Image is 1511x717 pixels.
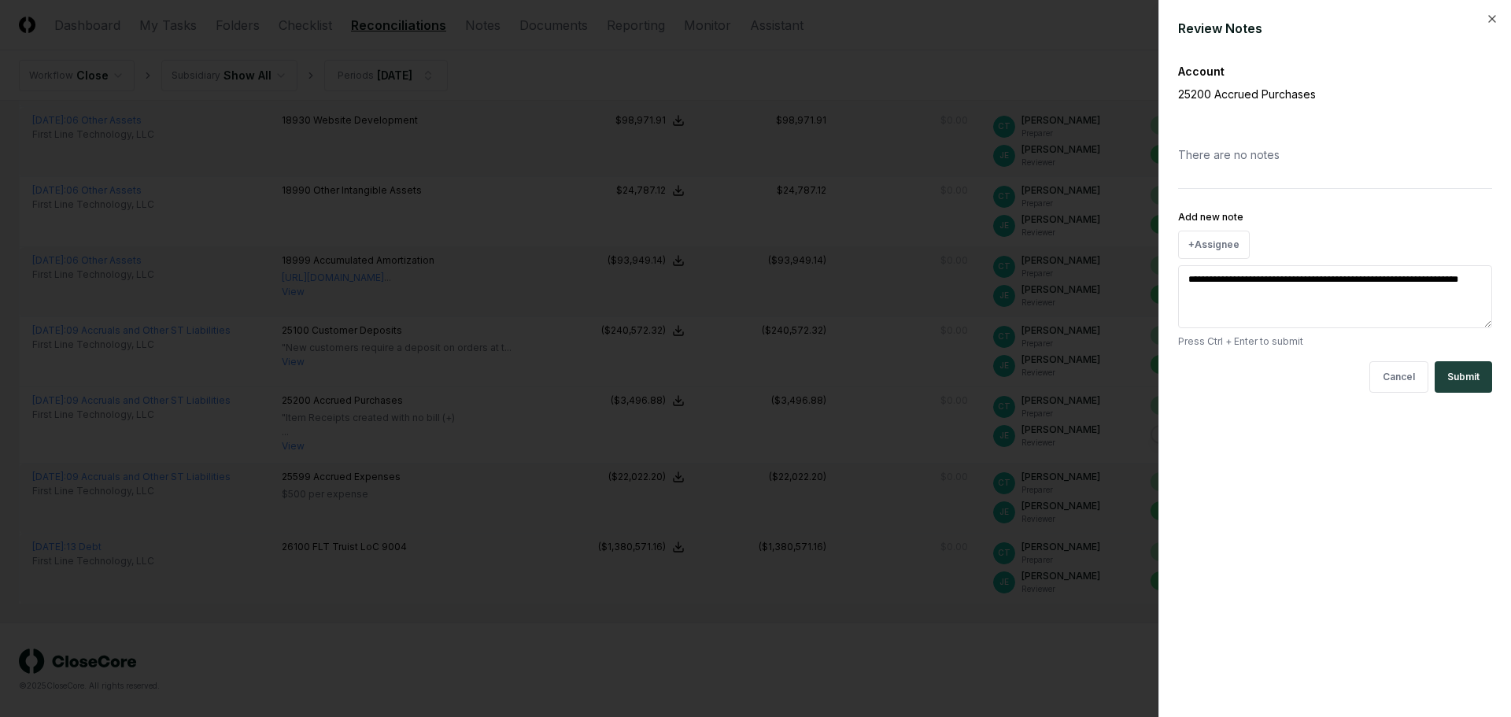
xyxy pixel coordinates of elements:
div: Account [1178,63,1492,79]
button: Cancel [1369,361,1428,393]
button: +Assignee [1178,231,1250,259]
p: Press Ctrl + Enter to submit [1178,334,1492,349]
button: Submit [1435,361,1492,393]
label: Add new note [1178,211,1243,223]
div: Review Notes [1178,19,1492,38]
p: 25200 Accrued Purchases [1178,86,1438,102]
div: There are no notes [1178,134,1492,176]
